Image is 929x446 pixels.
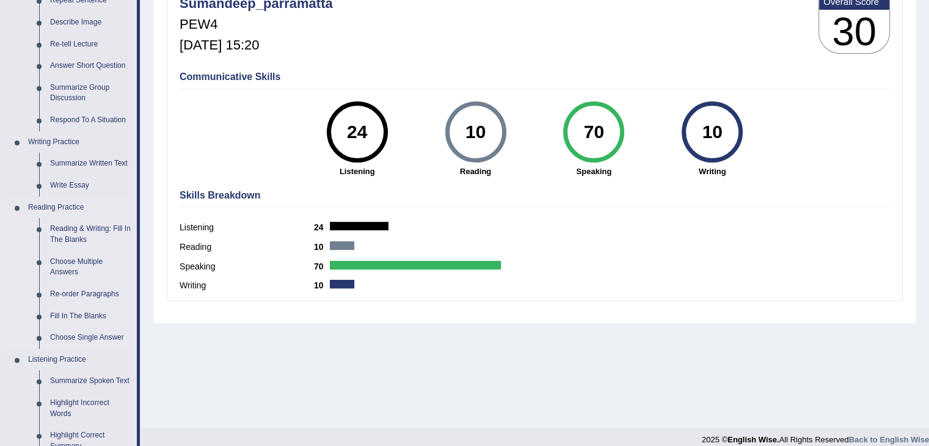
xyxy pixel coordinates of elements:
b: 10 [314,280,330,290]
b: 10 [314,242,330,252]
strong: Speaking [541,166,647,177]
strong: English Wise. [727,435,779,444]
b: 24 [314,222,330,232]
a: Choose Single Answer [45,327,137,349]
div: 70 [572,106,616,158]
a: Reading & Writing: Fill In The Blanks [45,218,137,250]
a: Fill In The Blanks [45,305,137,327]
a: Choose Multiple Answers [45,251,137,283]
a: Back to English Wise [849,435,929,444]
h4: Communicative Skills [180,71,890,82]
a: Describe Image [45,12,137,34]
strong: Listening [304,166,410,177]
a: Answer Short Question [45,55,137,77]
label: Listening [180,221,314,234]
a: Respond To A Situation [45,109,137,131]
h5: PEW4 [180,17,333,32]
b: 70 [314,261,330,271]
label: Reading [180,241,314,254]
a: Re-tell Lecture [45,34,137,56]
h5: [DATE] 15:20 [180,38,333,53]
h3: 30 [819,10,889,54]
div: 2025 © All Rights Reserved [702,428,929,445]
div: 10 [453,106,498,158]
strong: Reading [423,166,529,177]
a: Listening Practice [23,349,137,371]
strong: Writing [659,166,765,177]
a: Reading Practice [23,197,137,219]
div: 10 [690,106,735,158]
h4: Skills Breakdown [180,190,890,201]
label: Speaking [180,260,314,273]
a: Summarize Written Text [45,153,137,175]
a: Summarize Spoken Text [45,370,137,392]
a: Highlight Incorrect Words [45,392,137,425]
a: Write Essay [45,175,137,197]
a: Re-order Paragraphs [45,283,137,305]
a: Summarize Group Discussion [45,77,137,109]
div: 24 [335,106,379,158]
label: Writing [180,279,314,292]
a: Writing Practice [23,131,137,153]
